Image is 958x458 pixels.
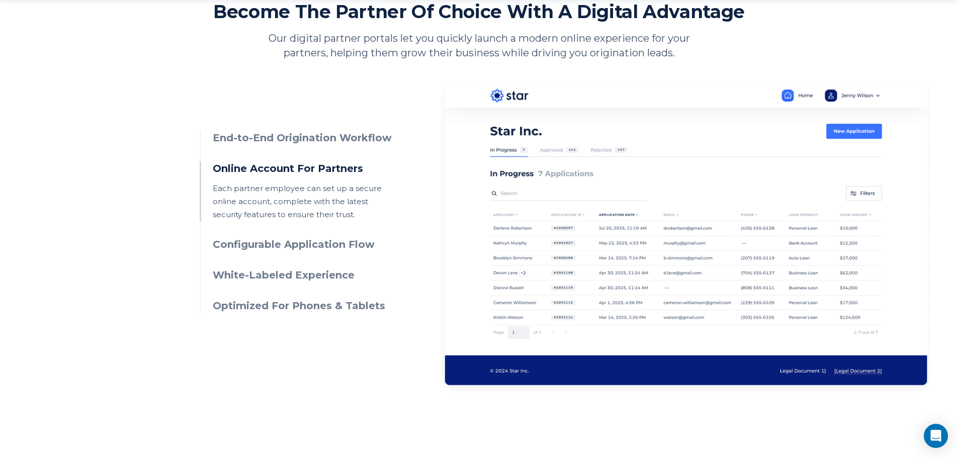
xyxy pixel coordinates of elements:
[441,78,932,396] img: Online Account For Partners
[924,424,948,448] div: Open Intercom Messenger
[213,268,395,283] h3: White-Labeled Experience
[260,31,698,60] p: Our digital partner portals let you quickly launch a modern online experience for your partners, ...
[213,182,395,221] p: Each partner employee can set up a secure online account, complete with the latest security featu...
[213,131,395,145] h3: End-to-End Origination Workflow
[213,299,395,313] h3: Optimized For Phones & Tablets
[213,161,395,176] h3: Online Account For Partners
[213,237,395,252] h3: Configurable Application Flow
